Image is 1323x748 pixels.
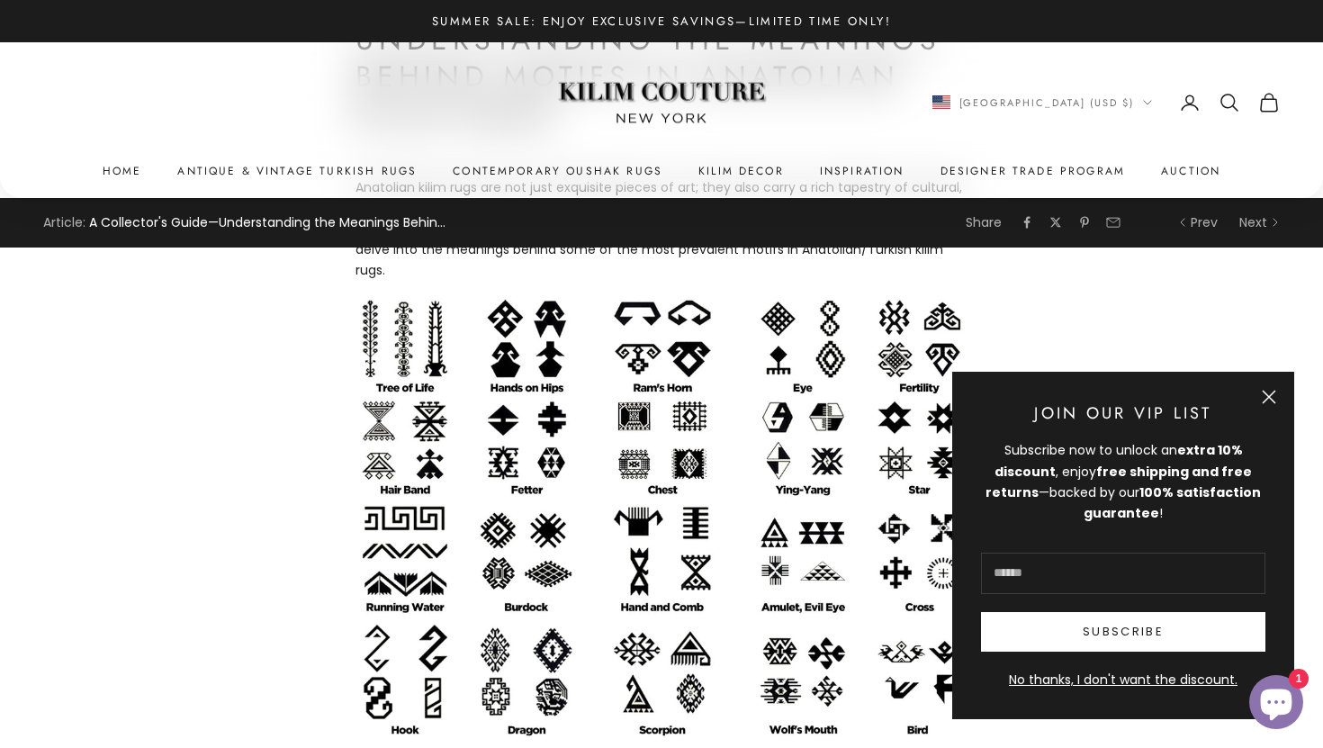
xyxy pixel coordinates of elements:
span: Share [966,212,1002,233]
div: Subscribe now to unlock an , enjoy —backed by our ! [981,440,1265,523]
strong: free shipping and free returns [985,463,1252,501]
button: Subscribe [981,612,1265,652]
a: Inspiration [820,162,904,180]
button: Change country or currency [932,95,1153,111]
a: Designer Trade Program [940,162,1126,180]
strong: extra 10% discount [994,441,1243,480]
a: Share by email [1106,215,1120,230]
nav: Primary navigation [43,162,1280,180]
span: A Collector's Guide—Understanding the Meanings Behind Motifs in Anatolian Kilim Rugs [89,212,449,233]
a: Share on Pinterest [1077,215,1092,230]
p: Summer Sale: Enjoy Exclusive Savings—Limited Time Only! [432,12,891,31]
button: No thanks, I don't want the discount. [981,670,1265,690]
a: Share on Facebook [1020,215,1034,230]
a: Home [103,162,142,180]
p: Join Our VIP List [981,401,1265,427]
a: Prev [1178,212,1218,233]
a: Contemporary Oushak Rugs [453,162,662,180]
inbox-online-store-chat: Shopify online store chat [1244,675,1309,734]
span: [GEOGRAPHIC_DATA] (USD $) [959,95,1135,111]
span: Article: [43,212,85,233]
nav: Secondary navigation [932,92,1281,113]
newsletter-popup: Newsletter popup [952,372,1294,719]
strong: 100% satisfaction guarantee [1084,483,1261,522]
a: Share on Twitter [1048,215,1063,230]
summary: Kilim Decor [698,162,784,180]
a: Antique & Vintage Turkish Rugs [177,162,417,180]
a: Next [1239,212,1280,233]
a: Auction [1161,162,1220,180]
